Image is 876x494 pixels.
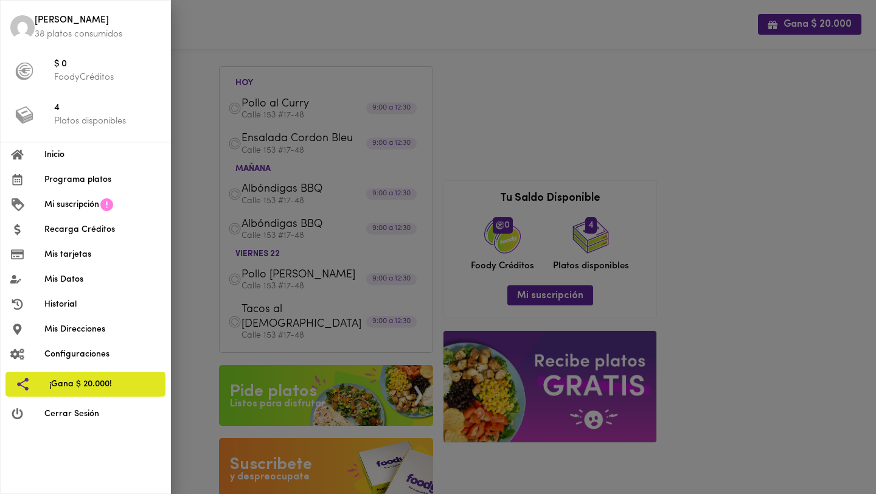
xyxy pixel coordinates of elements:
span: Mi suscripción [44,198,99,211]
iframe: Messagebird Livechat Widget [805,423,864,482]
span: 4 [54,102,161,116]
span: Historial [44,298,161,311]
span: ¡Gana $ 20.000! [49,378,156,391]
span: Mis tarjetas [44,248,161,261]
p: FoodyCréditos [54,71,161,84]
span: Cerrar Sesión [44,408,161,420]
span: Mis Direcciones [44,323,161,336]
span: Mis Datos [44,273,161,286]
span: Programa platos [44,173,161,186]
p: 38 platos consumidos [35,28,161,41]
img: foody-creditos-black.png [15,62,33,80]
span: $ 0 [54,58,161,72]
img: platos_menu.png [15,106,33,124]
p: Platos disponibles [54,115,161,128]
span: [PERSON_NAME] [35,14,161,28]
span: Inicio [44,148,161,161]
span: Configuraciones [44,348,161,361]
span: Recarga Créditos [44,223,161,236]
